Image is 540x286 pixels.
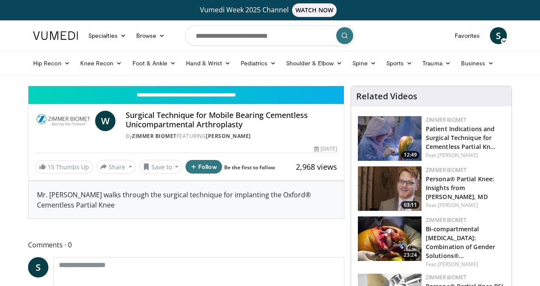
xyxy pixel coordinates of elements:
[426,216,467,224] a: Zimmer Biomet
[48,163,54,171] span: 15
[33,31,78,40] img: VuMedi Logo
[426,125,495,151] a: Patient Indications and Surgical Technique for Cementless Partial Kn…
[358,166,422,211] img: f87a5073-b7d4-4925-9e52-a0028613b997.png.150x105_q85_crop-smart_upscale.png
[381,55,418,72] a: Sports
[401,251,419,259] span: 23:24
[426,225,495,260] a: Bi-compartmental [MEDICAL_DATA]: Combination of Gender Solutions®…
[35,160,93,174] a: 15 Thumbs Up
[131,27,170,44] a: Browse
[356,91,417,101] h4: Related Videos
[358,116,422,161] a: 12:49
[426,116,467,123] a: Zimmer Biomet
[28,257,48,278] a: S
[224,164,275,171] a: Be the first to follow
[438,151,478,159] a: [PERSON_NAME]
[35,111,92,131] img: Zimmer Biomet
[83,27,131,44] a: Specialties
[206,132,251,140] a: [PERSON_NAME]
[438,202,478,209] a: [PERSON_NAME]
[236,55,281,72] a: Pediatrics
[281,55,347,72] a: Shoulder & Elbow
[126,111,337,129] h4: Surgical Technique for Mobile Bearing Cementless Unicompartmental Arthroplasty
[401,201,419,209] span: 03:11
[401,151,419,159] span: 12:49
[292,3,337,17] span: WATCH NOW
[132,132,177,140] a: Zimmer Biomet
[426,151,505,159] div: Feat.
[296,162,337,172] span: 2,968 views
[450,27,485,44] a: Favorites
[358,166,422,211] a: 03:11
[127,55,181,72] a: Foot & Ankle
[426,261,505,268] div: Feat.
[426,166,467,174] a: Zimmer Biomet
[358,116,422,161] img: 2c28c705-9b27-4f8d-ae69-2594b16edd0d.150x105_q85_crop-smart_upscale.jpg
[417,55,456,72] a: Trauma
[438,261,478,268] a: [PERSON_NAME]
[185,25,355,46] input: Search topics, interventions
[358,216,422,261] img: dc286c30-bcc4-47d6-b614-e3642f4746ad.150x105_q85_crop-smart_upscale.jpg
[139,160,183,174] button: Save to
[181,55,236,72] a: Hand & Wrist
[426,202,505,209] div: Feat.
[490,27,507,44] a: S
[456,55,499,72] a: Business
[28,55,75,72] a: Hip Recon
[28,181,344,219] div: Mr. [PERSON_NAME] walks through the surgical technique for implanting the Oxford® Cementless Part...
[186,160,222,174] button: Follow
[95,111,115,131] a: W
[426,274,467,281] a: Zimmer Biomet
[126,132,337,140] div: By FEATURING
[75,55,127,72] a: Knee Recon
[426,175,494,201] a: Persona® Partial Knee: Insights from [PERSON_NAME], MD
[28,239,344,250] span: Comments 0
[314,145,337,153] div: [DATE]
[96,160,136,174] button: Share
[347,55,381,72] a: Spine
[34,3,506,17] a: Vumedi Week 2025 ChannelWATCH NOW
[358,216,422,261] a: 23:24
